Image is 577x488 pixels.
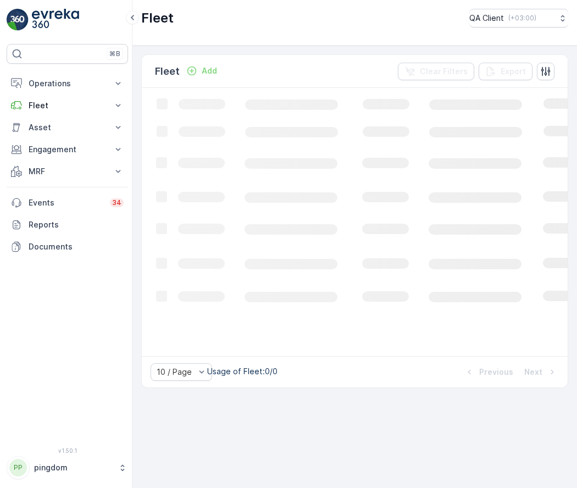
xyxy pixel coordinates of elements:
[508,14,536,23] p: ( +03:00 )
[29,166,106,177] p: MRF
[109,49,120,58] p: ⌘B
[7,214,128,236] a: Reports
[32,9,79,31] img: logo_light-DOdMpM7g.png
[141,9,174,27] p: Fleet
[29,122,106,133] p: Asset
[29,219,124,230] p: Reports
[29,78,106,89] p: Operations
[7,456,128,479] button: PPpingdom
[29,144,106,155] p: Engagement
[7,73,128,95] button: Operations
[479,367,513,378] p: Previous
[207,366,278,377] p: Usage of Fleet : 0/0
[7,236,128,258] a: Documents
[523,365,559,379] button: Next
[501,66,526,77] p: Export
[112,198,121,207] p: 34
[202,65,217,76] p: Add
[7,192,128,214] a: Events34
[155,64,180,79] p: Fleet
[479,63,532,80] button: Export
[9,459,27,476] div: PP
[34,462,113,473] p: pingdom
[7,9,29,31] img: logo
[29,241,124,252] p: Documents
[463,365,514,379] button: Previous
[7,117,128,138] button: Asset
[524,367,542,378] p: Next
[398,63,474,80] button: Clear Filters
[29,197,103,208] p: Events
[7,447,128,454] span: v 1.50.1
[469,9,568,27] button: QA Client(+03:00)
[7,138,128,160] button: Engagement
[182,64,221,77] button: Add
[29,100,106,111] p: Fleet
[7,160,128,182] button: MRF
[469,13,504,24] p: QA Client
[420,66,468,77] p: Clear Filters
[7,95,128,117] button: Fleet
